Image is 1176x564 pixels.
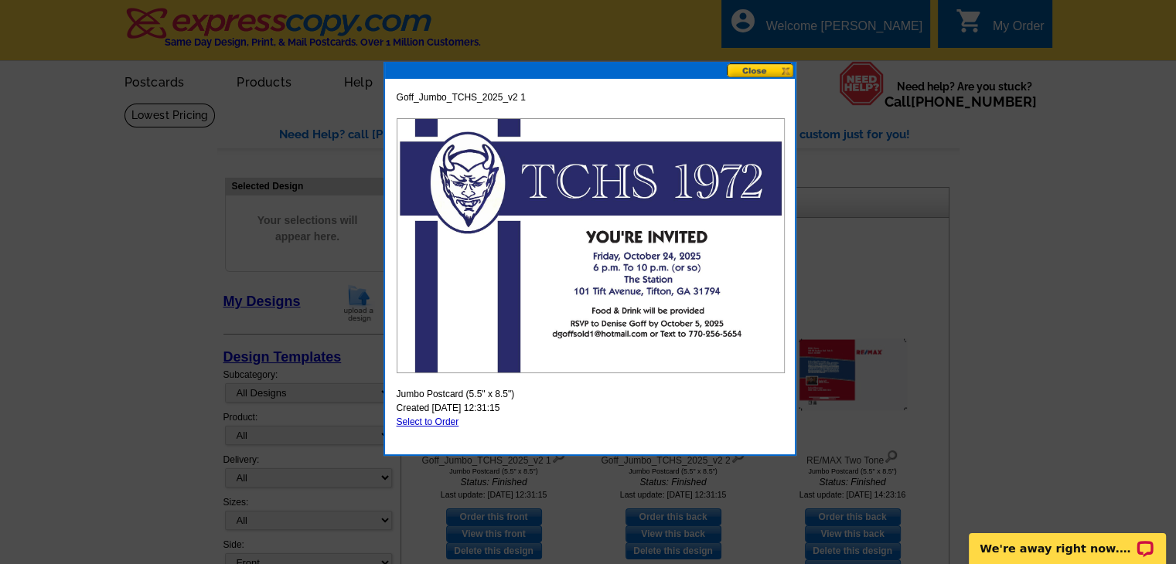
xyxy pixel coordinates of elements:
[397,416,459,427] a: Select to Order
[397,118,785,373] img: large-thumb.jpg
[959,515,1176,564] iframe: LiveChat chat widget
[397,387,515,401] span: Jumbo Postcard (5.5" x 8.5")
[397,401,500,415] span: Created [DATE] 12:31:15
[397,90,526,104] span: Goff_Jumbo_TCHS_2025_v2 1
